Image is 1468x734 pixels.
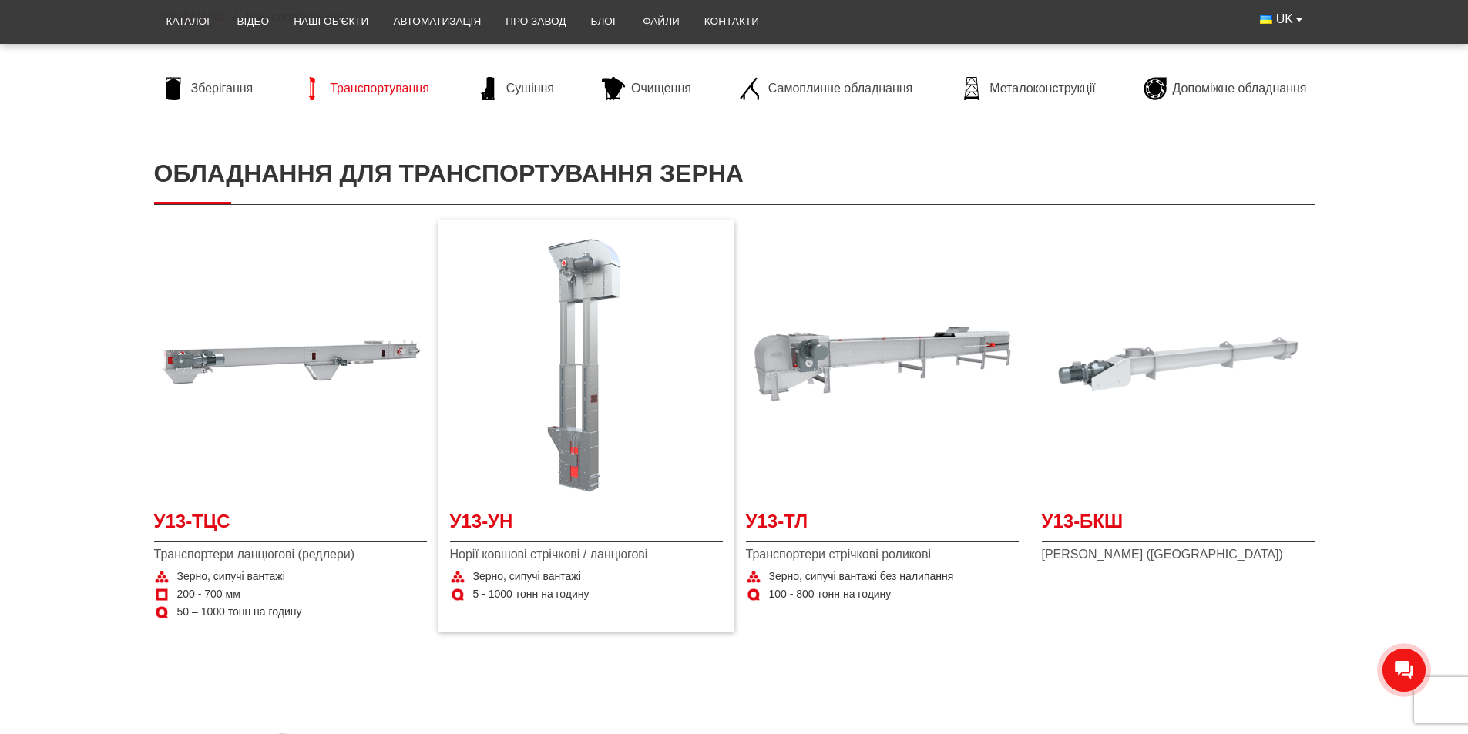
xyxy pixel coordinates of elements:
span: Транспортери стрічкові роликові [746,546,1019,563]
a: Транспортування [293,77,437,100]
span: Самоплинне обладнання [768,80,912,97]
a: Самоплинне обладнання [731,77,920,100]
span: Транспортування [330,80,429,97]
button: UK [1248,5,1314,34]
span: Норії ковшові стрічкові / ланцюгові [450,546,723,563]
h1: Обладнання для транспортування зерна [154,143,1315,204]
a: Очищення [594,77,699,100]
a: Блог [578,5,630,39]
span: 100 - 800 тонн на годину [769,587,892,602]
span: Зберігання [191,80,254,97]
span: Допоміжне обладнання [1173,80,1307,97]
a: Металоконструкції [952,77,1103,100]
span: Транспортери ланцюгові (редлери) [154,546,427,563]
a: Допоміжне обладнання [1136,77,1315,100]
span: 50 – 1000 тонн на годину [177,605,302,620]
span: Зерно, сипучі вантажі без налипання [769,569,954,585]
a: Про завод [493,5,578,39]
a: Наші об’єкти [281,5,381,39]
span: 200 - 700 мм [177,587,240,602]
a: Файли [630,5,692,39]
span: 5 - 1000 тонн на годину [473,587,590,602]
span: Зерно, сипучі вантажі [177,569,285,585]
span: [PERSON_NAME] ([GEOGRAPHIC_DATA]) [1042,546,1315,563]
a: У13-БКШ [1042,508,1315,543]
span: Зерно, сипучі вантажі [473,569,581,585]
a: Відео [225,5,282,39]
a: Автоматизація [381,5,493,39]
a: Зберігання [154,77,261,100]
a: Каталог [154,5,225,39]
span: UK [1276,11,1293,28]
span: Сушіння [506,80,554,97]
span: Металоконструкції [989,80,1095,97]
img: Українська [1260,15,1272,24]
a: Сушіння [469,77,562,100]
a: У13-УН [450,508,723,543]
span: Очищення [631,80,691,97]
a: Контакти [692,5,771,39]
a: У13-ТЛ [746,508,1019,543]
a: У13-ТЦС [154,508,427,543]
